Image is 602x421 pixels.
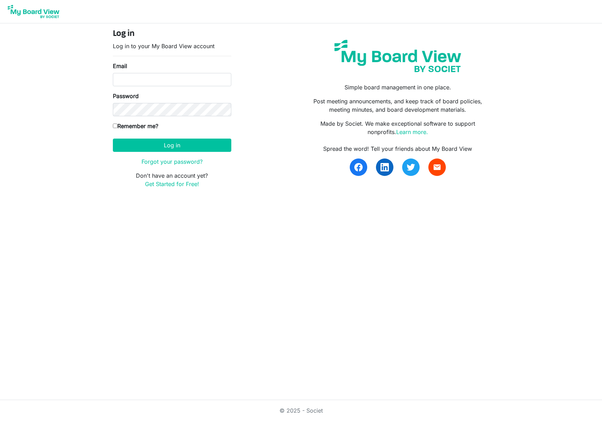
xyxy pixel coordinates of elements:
[306,97,489,114] p: Post meeting announcements, and keep track of board policies, meeting minutes, and board developm...
[113,171,231,188] p: Don't have an account yet?
[113,139,231,152] button: Log in
[433,163,441,171] span: email
[306,83,489,91] p: Simple board management in one place.
[329,35,466,77] img: my-board-view-societ.svg
[113,29,231,39] h4: Log in
[113,92,139,100] label: Password
[113,42,231,50] p: Log in to your My Board View account
[113,62,127,70] label: Email
[407,163,415,171] img: twitter.svg
[145,180,199,187] a: Get Started for Free!
[354,163,363,171] img: facebook.svg
[6,3,61,20] img: My Board View Logo
[142,158,203,165] a: Forgot your password?
[380,163,389,171] img: linkedin.svg
[113,122,158,130] label: Remember me?
[280,407,323,414] a: © 2025 - Societ
[306,119,489,136] p: Made by Societ. We make exceptional software to support nonprofits.
[113,124,117,128] input: Remember me?
[306,145,489,153] div: Spread the word! Tell your friends about My Board View
[428,158,446,176] a: email
[396,128,428,135] a: Learn more.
